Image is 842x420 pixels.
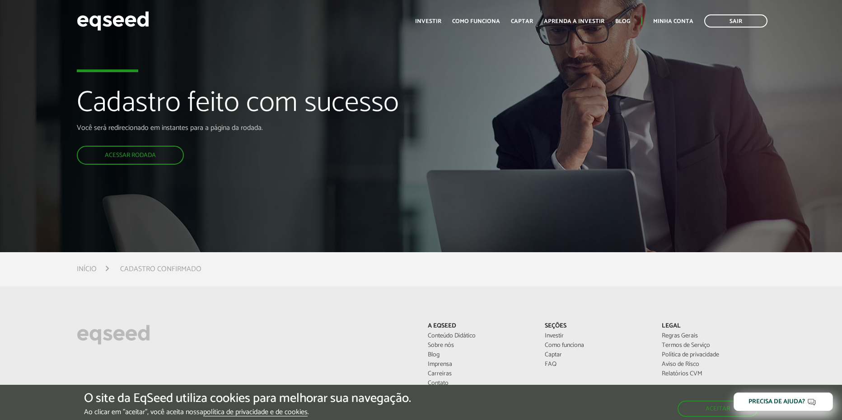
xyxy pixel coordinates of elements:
[545,323,648,330] p: Seções
[545,342,648,349] a: Como funciona
[653,18,693,24] a: Minha conta
[77,124,484,132] p: Você será redirecionado em instantes para a página da rodada.
[545,352,648,358] a: Captar
[662,333,765,339] a: Regras Gerais
[77,323,150,347] img: EqSeed Logo
[615,18,630,24] a: Blog
[704,14,767,28] a: Sair
[84,408,411,416] p: Ao clicar em "aceitar", você aceita nossa .
[662,342,765,349] a: Termos de Serviço
[662,323,765,330] p: Legal
[84,392,411,406] h5: O site da EqSeed utiliza cookies para melhorar sua navegação.
[428,333,531,339] a: Conteúdo Didático
[77,88,484,124] h1: Cadastro feito com sucesso
[662,352,765,358] a: Política de privacidade
[678,401,758,417] button: Aceitar
[428,323,531,330] p: A EqSeed
[545,361,648,368] a: FAQ
[77,9,149,33] img: EqSeed
[77,146,184,165] a: Acessar rodada
[120,263,201,275] li: Cadastro confirmado
[662,361,765,368] a: Aviso de Risco
[544,18,604,24] a: Aprenda a investir
[428,352,531,358] a: Blog
[428,361,531,368] a: Imprensa
[428,371,531,377] a: Carreiras
[77,266,97,273] a: Início
[511,18,533,24] a: Captar
[545,333,648,339] a: Investir
[203,409,308,416] a: política de privacidade e de cookies
[428,380,531,387] a: Contato
[662,371,765,377] a: Relatórios CVM
[428,342,531,349] a: Sobre nós
[415,18,441,24] a: Investir
[452,18,500,24] a: Como funciona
